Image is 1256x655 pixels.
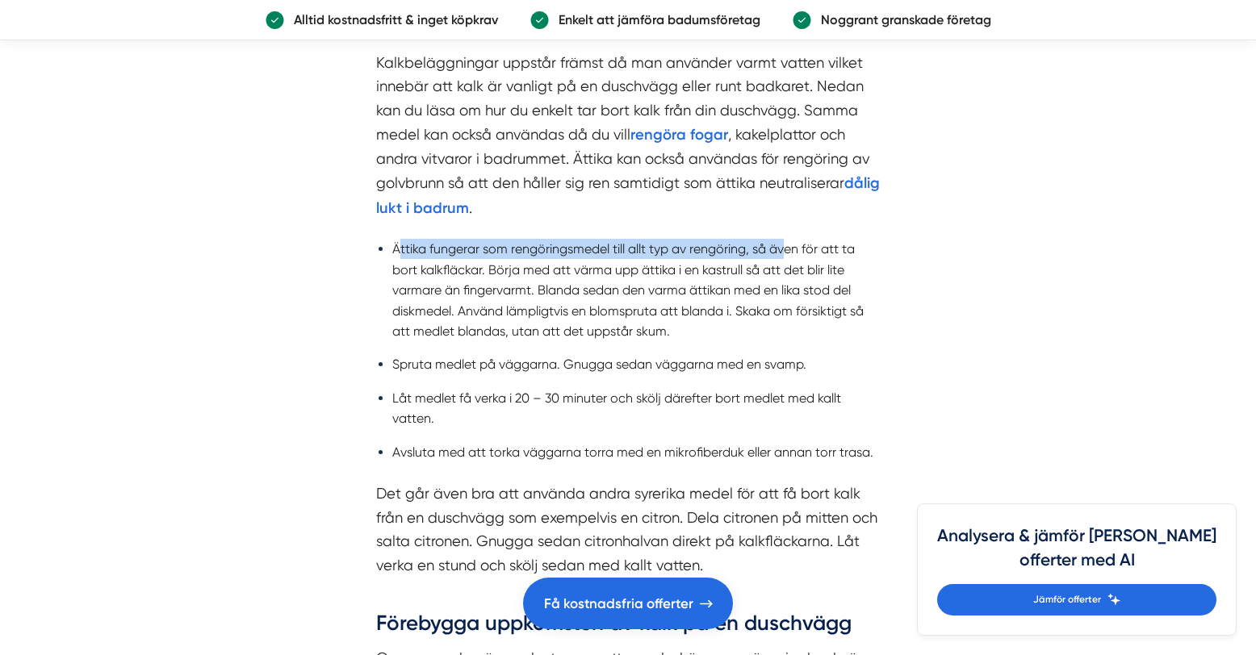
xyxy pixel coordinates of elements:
a: dålig lukt i badrum [376,174,880,216]
h3: Förebygga uppkomsten av kalk på en duschvägg [376,609,880,646]
li: Ättika fungerar som rengöringsmedel till allt typ av rengöring, så även för att ta bort kalkfläck... [392,239,880,341]
span: Få kostnadsfria offerter [544,593,693,615]
h4: Analysera & jämför [PERSON_NAME] offerter med AI [937,524,1216,584]
li: Spruta medlet på väggarna. Gnugga sedan väggarna med en svamp. [392,354,880,374]
p: Alltid kostnadsfritt & inget köpkrav [284,10,498,30]
p: Noggrant granskade företag [811,10,991,30]
p: Kalkbeläggningar uppstår främst då man använder varmt vatten vilket innebär att kalk är vanligt p... [376,51,880,221]
p: Det går även bra att använda andra syrerika medel för att få bort kalk från en duschvägg som exem... [376,482,880,601]
a: Få kostnadsfria offerter [523,578,733,629]
p: Enkelt att jämföra badumsföretag [549,10,760,30]
li: Avsluta med att torka väggarna torra med en mikrofiberduk eller annan torr trasa. [392,442,880,462]
strong: rengöra fogar [630,126,728,144]
strong: dålig lukt i badrum [376,174,880,217]
li: Låt medlet få verka i 20 – 30 minuter och skölj därefter bort medlet med kallt vatten. [392,388,880,429]
a: rengöra fogar [630,126,728,143]
span: Jämför offerter [1033,592,1101,607]
a: Jämför offerter [937,584,1216,615]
